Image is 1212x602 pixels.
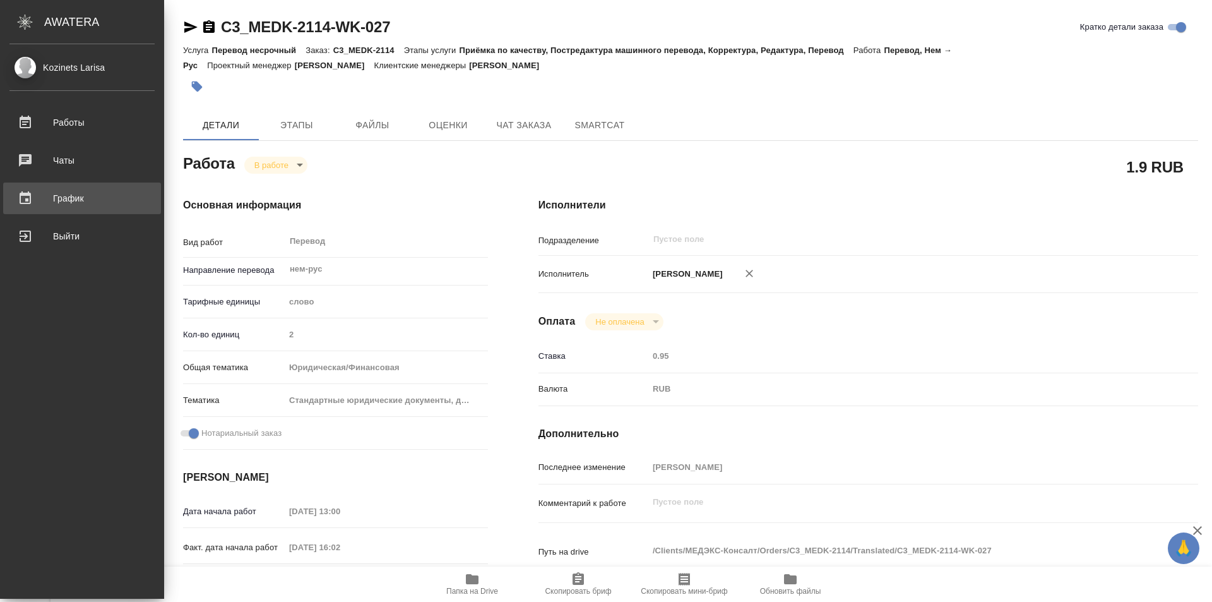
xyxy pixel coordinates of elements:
[446,587,498,596] span: Папка на Drive
[183,328,285,341] p: Кол-во единиц
[183,505,285,518] p: Дата начала работ
[3,107,161,138] a: Работы
[538,546,648,558] p: Путь на drive
[285,538,395,557] input: Пустое поле
[538,461,648,474] p: Последнее изменение
[183,45,211,55] p: Услуга
[591,316,648,327] button: Не оплачена
[183,296,285,308] p: Тарифные единицы
[183,73,211,100] button: Добавить тэг
[459,45,853,55] p: Приёмка по качеству, Постредактура машинного перевода, Корректура, Редактура, Перевод
[9,151,155,170] div: Чаты
[183,198,488,213] h4: Основная информация
[342,117,403,133] span: Файлы
[538,383,648,395] p: Валюта
[648,268,723,280] p: [PERSON_NAME]
[538,314,576,329] h4: Оплата
[760,587,821,596] span: Обновить файлы
[183,151,235,174] h2: Работа
[469,61,549,70] p: [PERSON_NAME]
[201,20,217,35] button: Скопировать ссылку
[221,18,390,35] a: C3_MEDK-2114-WK-027
[285,502,395,521] input: Пустое поле
[648,540,1143,562] textarea: /Clients/МЕДЭКС-Консалт/Orders/C3_MEDK-2114/Translated/C3_MEDK-2114-WK-027
[183,394,285,407] p: Тематика
[641,587,727,596] span: Скопировать мини-бриф
[9,227,155,246] div: Выйти
[183,20,198,35] button: Скопировать ссылку для ЯМессенджера
[585,313,663,330] div: В работе
[418,117,478,133] span: Оценки
[251,160,292,171] button: В работе
[285,325,488,344] input: Пустое поле
[183,470,488,485] h4: [PERSON_NAME]
[211,45,306,55] p: Перевод несрочный
[538,497,648,510] p: Комментарий к работе
[525,567,631,602] button: Скопировать бриф
[538,198,1198,213] h4: Исполнители
[648,347,1143,365] input: Пустое поле
[266,117,327,133] span: Этапы
[735,260,763,287] button: Удалить исполнителя
[538,268,648,280] p: Исполнитель
[569,117,630,133] span: SmartCat
[853,45,884,55] p: Работа
[333,45,404,55] p: C3_MEDK-2114
[207,61,294,70] p: Проектный менеджер
[285,357,488,378] div: Юридическая/Финансовая
[545,587,611,596] span: Скопировать бриф
[9,113,155,132] div: Работы
[191,117,251,133] span: Детали
[1173,535,1194,562] span: 🙏
[44,9,164,35] div: AWATERA
[631,567,737,602] button: Скопировать мини-бриф
[374,61,470,70] p: Клиентские менеджеры
[201,427,282,440] span: Нотариальный заказ
[1168,533,1199,564] button: 🙏
[538,350,648,363] p: Ставка
[3,145,161,176] a: Чаты
[285,291,488,313] div: слово
[3,183,161,214] a: График
[306,45,333,55] p: Заказ:
[1080,21,1163,33] span: Кратко детали заказа
[1126,156,1184,178] h2: 1.9 RUB
[538,234,648,247] p: Подразделение
[295,61,374,70] p: [PERSON_NAME]
[3,220,161,252] a: Выйти
[183,541,285,554] p: Факт. дата начала работ
[538,426,1198,442] h4: Дополнительно
[419,567,525,602] button: Папка на Drive
[244,157,307,174] div: В работе
[183,361,285,374] p: Общая тематика
[183,264,285,277] p: Направление перевода
[9,189,155,208] div: График
[183,236,285,249] p: Вид работ
[652,232,1114,247] input: Пустое поле
[404,45,460,55] p: Этапы услуги
[494,117,554,133] span: Чат заказа
[285,390,488,411] div: Стандартные юридические документы, договоры, уставы
[737,567,843,602] button: Обновить файлы
[9,61,155,75] div: Kozinets Larisa
[648,458,1143,476] input: Пустое поле
[648,378,1143,400] div: RUB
